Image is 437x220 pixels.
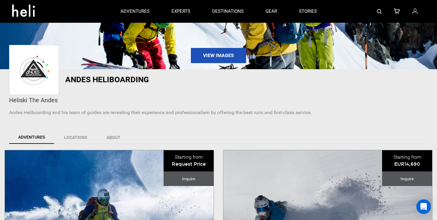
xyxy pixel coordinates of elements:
p: Andes Heliboarding and his team of guides are revealing their experience and professionalism by o... [9,109,428,116]
p: destinations [212,8,244,15]
div: Heliski The Andes [9,96,428,105]
a: View Images [191,48,246,63]
img: img_c431877edc821bcc903041a4fc284794.png [11,47,58,93]
a: About [97,131,130,144]
h1: Andes Heliboarding [65,75,290,84]
img: search-bar-icon.svg [377,9,382,14]
p: experts [171,8,190,15]
p: adventures [120,8,150,15]
div: Open Intercom Messenger [416,199,431,214]
a: Locations [55,131,97,144]
a: Adventures [9,131,54,144]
